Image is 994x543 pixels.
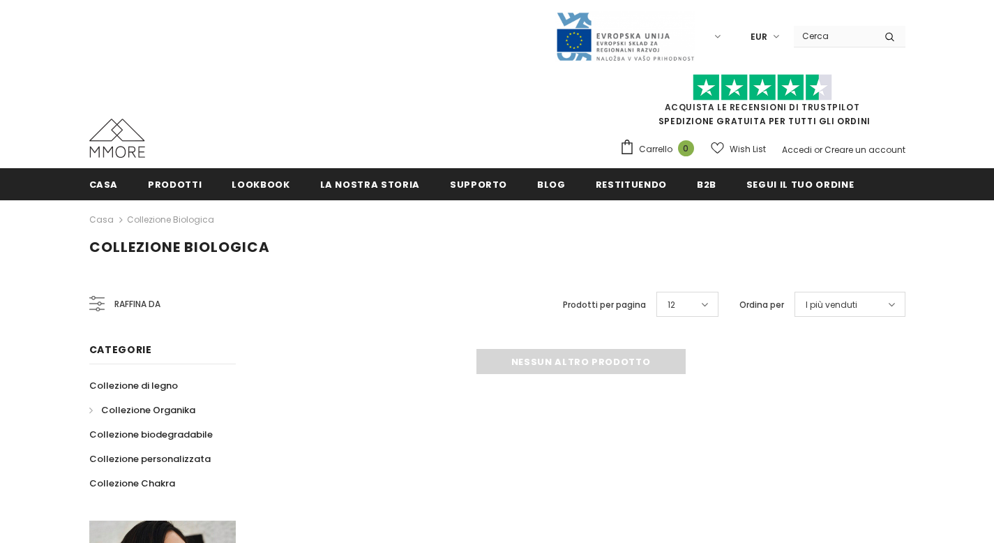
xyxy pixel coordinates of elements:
[697,178,716,191] span: B2B
[232,178,289,191] span: Lookbook
[320,168,420,200] a: La nostra storia
[148,178,202,191] span: Prodotti
[89,119,145,158] img: Casi MMORE
[537,168,566,200] a: Blog
[668,298,675,312] span: 12
[537,178,566,191] span: Blog
[555,30,695,42] a: Javni Razpis
[697,168,716,200] a: B2B
[751,30,767,44] span: EUR
[596,168,667,200] a: Restituendo
[148,168,202,200] a: Prodotti
[824,144,905,156] a: Creare un account
[89,379,178,392] span: Collezione di legno
[89,168,119,200] a: Casa
[89,471,175,496] a: Collezione Chakra
[450,168,507,200] a: supporto
[114,297,160,312] span: Raffina da
[619,139,701,160] a: Carrello 0
[782,144,812,156] a: Accedi
[693,74,832,101] img: Fidati di Pilot Stars
[711,137,766,161] a: Wish List
[89,178,119,191] span: Casa
[746,168,854,200] a: Segui il tuo ordine
[739,298,784,312] label: Ordina per
[232,168,289,200] a: Lookbook
[806,298,857,312] span: I più venduti
[639,142,672,156] span: Carrello
[794,26,874,46] input: Search Site
[89,477,175,490] span: Collezione Chakra
[89,447,211,471] a: Collezione personalizzata
[89,343,152,357] span: Categorie
[101,403,195,417] span: Collezione Organika
[450,178,507,191] span: supporto
[89,428,213,441] span: Collezione biodegradabile
[89,452,211,466] span: Collezione personalizzata
[596,178,667,191] span: Restituendo
[563,298,646,312] label: Prodotti per pagina
[814,144,822,156] span: or
[730,142,766,156] span: Wish List
[619,80,905,127] span: SPEDIZIONE GRATUITA PER TUTTI GLI ORDINI
[89,398,195,422] a: Collezione Organika
[665,101,860,113] a: Acquista le recensioni di TrustPilot
[555,11,695,62] img: Javni Razpis
[320,178,420,191] span: La nostra storia
[678,140,694,156] span: 0
[89,211,114,228] a: Casa
[127,214,214,225] a: Collezione biologica
[89,237,270,257] span: Collezione biologica
[746,178,854,191] span: Segui il tuo ordine
[89,373,178,398] a: Collezione di legno
[89,422,213,447] a: Collezione biodegradabile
